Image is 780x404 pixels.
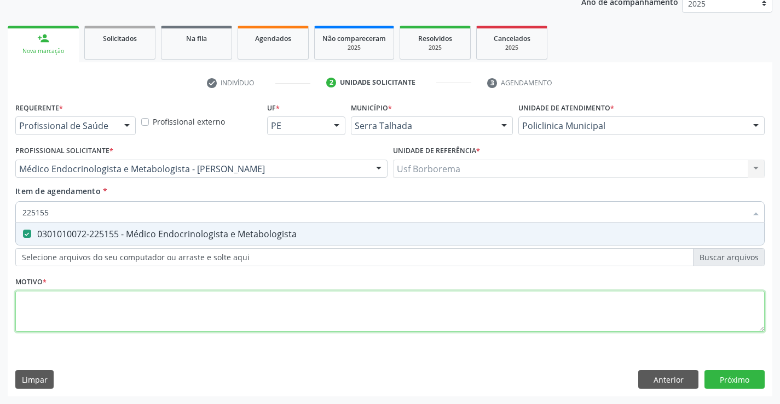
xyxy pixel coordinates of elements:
span: Resolvidos [418,34,452,43]
input: Buscar por procedimentos [22,201,747,223]
div: person_add [37,32,49,44]
span: Policlinica Municipal [522,120,742,131]
button: Anterior [638,370,698,389]
div: 2025 [484,44,539,52]
span: Item de agendamento [15,186,101,196]
div: 2025 [322,44,386,52]
label: Unidade de referência [393,143,480,160]
span: Na fila [186,34,207,43]
label: Unidade de atendimento [518,99,614,116]
label: Município [351,99,392,116]
label: Profissional Solicitante [15,143,113,160]
span: PE [271,120,323,131]
span: Médico Endocrinologista e Metabologista - [PERSON_NAME] [19,163,365,174]
label: Motivo [15,274,47,291]
button: Limpar [15,370,54,389]
button: Próximo [704,370,765,389]
span: Não compareceram [322,34,386,43]
label: UF [267,99,280,116]
div: 2025 [408,44,463,52]
span: Cancelados [494,34,530,43]
span: Serra Talhada [355,120,490,131]
div: 2 [326,78,336,87]
div: 0301010072-225155 - Médico Endocrinologista e Metabologista [22,230,758,238]
span: Profissional de Saúde [19,120,113,131]
label: Profissional externo [153,116,225,127]
span: Solicitados [103,34,137,43]
div: Nova marcação [15,47,71,55]
span: Agendados [255,34,291,43]
div: Unidade solicitante [340,78,415,87]
label: Requerente [15,99,63,116]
